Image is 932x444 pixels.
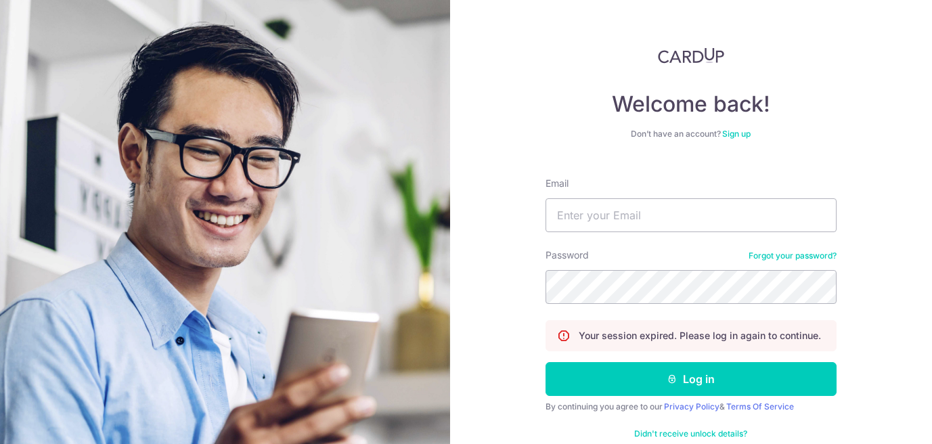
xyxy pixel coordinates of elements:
[658,47,724,64] img: CardUp Logo
[546,248,589,262] label: Password
[634,428,747,439] a: Didn't receive unlock details?
[546,177,569,190] label: Email
[546,91,837,118] h4: Welcome back!
[546,401,837,412] div: By continuing you agree to our &
[749,250,837,261] a: Forgot your password?
[546,362,837,396] button: Log in
[546,198,837,232] input: Enter your Email
[546,129,837,139] div: Don’t have an account?
[722,129,751,139] a: Sign up
[579,329,821,342] p: Your session expired. Please log in again to continue.
[726,401,794,412] a: Terms Of Service
[664,401,719,412] a: Privacy Policy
